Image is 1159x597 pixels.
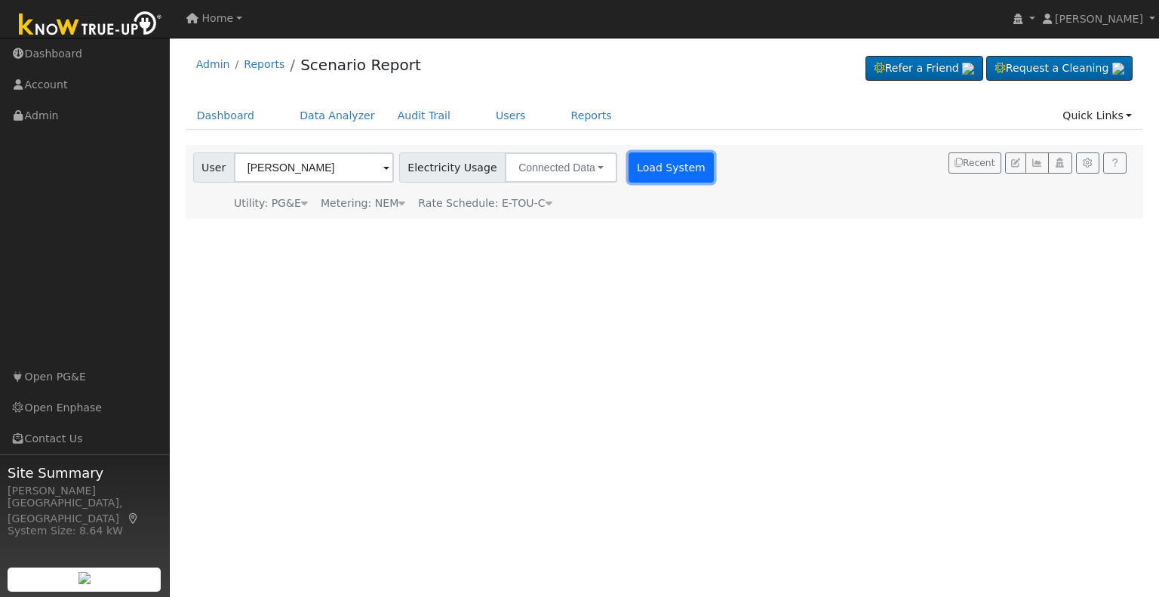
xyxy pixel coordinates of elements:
[399,152,506,183] span: Electricity Usage
[386,102,462,130] a: Audit Trail
[127,512,140,525] a: Map
[1005,152,1026,174] button: Edit User
[560,102,623,130] a: Reports
[1055,13,1143,25] span: [PERSON_NAME]
[321,195,405,211] div: Metering: NEM
[8,463,161,483] span: Site Summary
[962,63,974,75] img: retrieve
[986,56,1133,82] a: Request a Cleaning
[1051,102,1143,130] a: Quick Links
[244,58,284,70] a: Reports
[196,58,230,70] a: Admin
[1103,152,1127,174] a: Help Link
[1025,152,1049,174] button: Multi-Series Graph
[1048,152,1071,174] button: Login As
[202,12,234,24] span: Home
[8,495,161,527] div: [GEOGRAPHIC_DATA], [GEOGRAPHIC_DATA]
[193,152,235,183] span: User
[505,152,617,183] button: Connected Data
[1112,63,1124,75] img: retrieve
[865,56,983,82] a: Refer a Friend
[418,197,552,209] span: Alias: H2ETOUCN
[300,56,421,74] a: Scenario Report
[948,152,1001,174] button: Recent
[484,102,537,130] a: Users
[186,102,266,130] a: Dashboard
[78,572,91,584] img: retrieve
[8,483,161,499] div: [PERSON_NAME]
[234,152,394,183] input: Select a User
[8,523,161,539] div: System Size: 8.64 kW
[11,8,170,42] img: Know True-Up
[629,152,715,183] button: Load System
[1076,152,1099,174] button: Settings
[288,102,386,130] a: Data Analyzer
[234,195,308,211] div: Utility: PG&E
